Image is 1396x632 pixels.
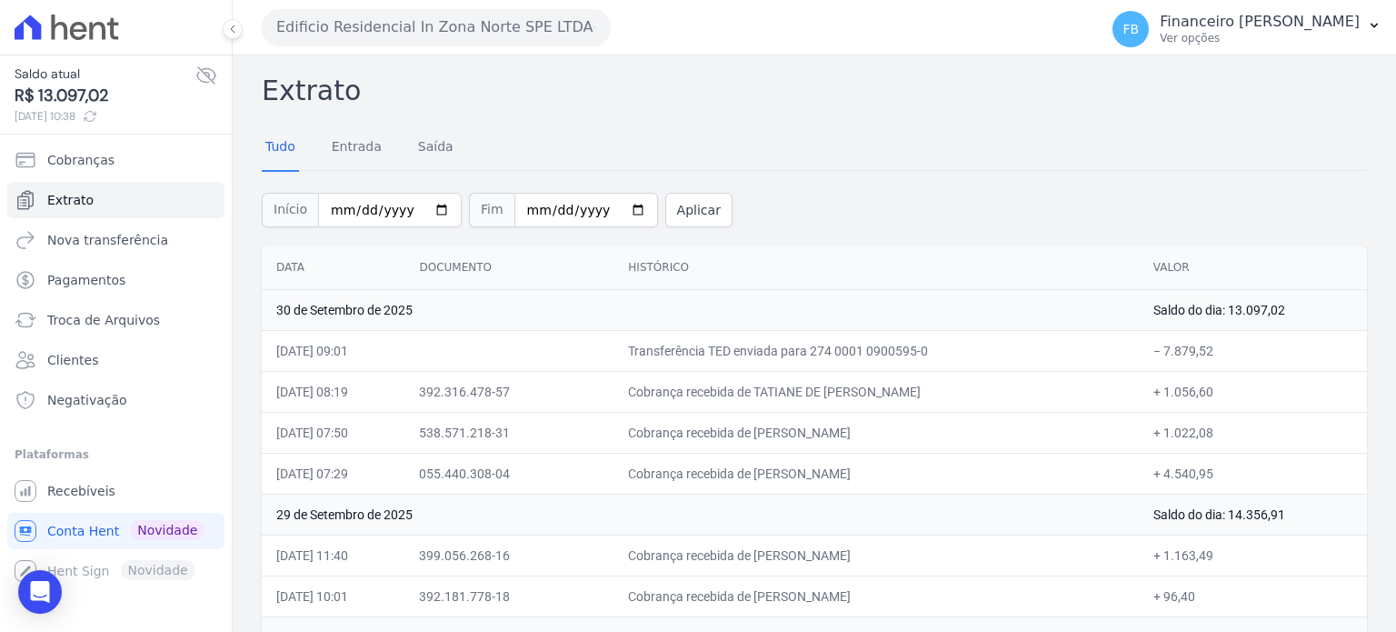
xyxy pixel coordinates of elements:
td: 399.056.268-16 [404,535,613,576]
nav: Sidebar [15,142,217,589]
span: Novidade [130,520,204,540]
th: Histórico [613,246,1138,290]
a: Saída [414,125,457,172]
a: Nova transferência [7,222,224,258]
span: R$ 13.097,02 [15,84,195,108]
span: Nova transferência [47,231,168,249]
span: Início [262,193,318,227]
th: Valor [1139,246,1367,290]
td: Cobrança recebida de [PERSON_NAME] [613,535,1138,576]
th: Data [262,246,404,290]
td: + 1.056,60 [1139,371,1367,412]
td: Saldo do dia: 14.356,91 [1139,494,1367,535]
td: [DATE] 10:01 [262,576,404,617]
td: 392.316.478-57 [404,371,613,412]
td: + 1.163,49 [1139,535,1367,576]
td: 29 de Setembro de 2025 [262,494,1139,535]
td: [DATE] 09:01 [262,330,404,371]
td: 392.181.778-18 [404,576,613,617]
div: Plataformas [15,444,217,466]
td: [DATE] 07:29 [262,453,404,494]
a: Cobranças [7,142,224,178]
p: Financeiro [PERSON_NAME] [1160,13,1360,31]
td: [DATE] 08:19 [262,371,404,412]
td: 30 de Setembro de 2025 [262,289,1139,330]
h2: Extrato [262,70,1367,111]
td: + 96,40 [1139,576,1367,617]
a: Extrato [7,182,224,218]
a: Pagamentos [7,262,224,298]
td: Cobrança recebida de [PERSON_NAME] [613,412,1138,453]
a: Conta Hent Novidade [7,513,224,549]
th: Documento [404,246,613,290]
a: Negativação [7,382,224,418]
td: − 7.879,52 [1139,330,1367,371]
span: Saldo atual [15,65,195,84]
a: Troca de Arquivos [7,302,224,338]
td: Cobrança recebida de [PERSON_NAME] [613,576,1138,617]
span: Pagamentos [47,271,125,289]
span: Clientes [47,351,98,369]
td: Transferência TED enviada para 274 0001 0900595-0 [613,330,1138,371]
td: [DATE] 07:50 [262,412,404,453]
a: Recebíveis [7,473,224,509]
a: Clientes [7,342,224,378]
button: Edificio Residencial In Zona Norte SPE LTDA [262,9,611,45]
td: Cobrança recebida de TATIANE DE [PERSON_NAME] [613,371,1138,412]
span: Fim [469,193,514,227]
span: Troca de Arquivos [47,311,160,329]
span: FB [1122,23,1139,35]
td: + 1.022,08 [1139,412,1367,453]
span: Recebíveis [47,482,115,500]
td: + 4.540,95 [1139,453,1367,494]
button: Aplicar [665,193,733,227]
button: FB Financeiro [PERSON_NAME] Ver opções [1098,4,1396,55]
a: Entrada [328,125,385,172]
div: Open Intercom Messenger [18,570,62,614]
td: Saldo do dia: 13.097,02 [1139,289,1367,330]
td: 538.571.218-31 [404,412,613,453]
p: Ver opções [1160,31,1360,45]
span: Extrato [47,191,94,209]
span: Conta Hent [47,522,119,540]
span: Negativação [47,391,127,409]
td: Cobrança recebida de [PERSON_NAME] [613,453,1138,494]
span: Cobranças [47,151,115,169]
td: 055.440.308-04 [404,453,613,494]
td: [DATE] 11:40 [262,535,404,576]
a: Tudo [262,125,299,172]
span: [DATE] 10:38 [15,108,195,125]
